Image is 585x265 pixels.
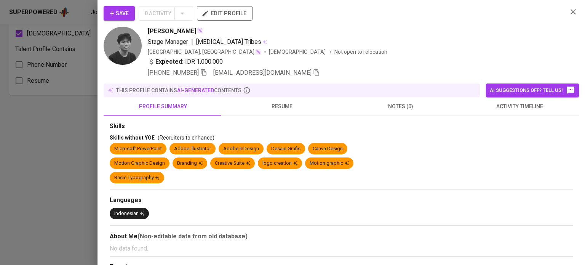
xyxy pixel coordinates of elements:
[223,145,259,153] div: Adobe InDesign
[108,102,218,111] span: profile summary
[137,233,248,240] b: (Non-editable data from old database)
[465,102,574,111] span: activity timeline
[174,145,211,153] div: Adobe Illustrator
[110,232,573,241] div: About Me
[313,145,343,153] div: Canva Design
[110,135,155,141] span: Skills without YOE
[486,84,579,97] button: AI suggestions off? Tell us!
[110,122,573,131] div: Skills
[158,135,214,141] span: (Recruiters to enhance)
[310,160,349,167] div: Motion graphic
[197,10,253,16] a: edit profile
[148,27,196,36] span: [PERSON_NAME]
[148,57,223,66] div: IDR 1.000.000
[177,87,214,93] span: AI-generated
[114,174,160,181] div: Basic Typography
[213,69,312,76] span: [EMAIL_ADDRESS][DOMAIN_NAME]
[104,6,135,21] button: Save
[116,87,241,94] p: this profile contains contents
[148,48,261,56] div: [GEOGRAPHIC_DATA], [GEOGRAPHIC_DATA]
[197,6,253,21] button: edit profile
[114,145,162,153] div: Microsoft PowerPoint
[255,49,261,55] img: magic_wand.svg
[197,27,203,34] img: magic_wand.svg
[269,48,327,56] span: [DEMOGRAPHIC_DATA]
[148,38,188,45] span: Stage Manager
[203,8,246,18] span: edit profile
[196,38,261,45] span: [MEDICAL_DATA] Tribes
[110,244,573,253] p: No data found.
[346,102,456,111] span: notes (0)
[148,69,199,76] span: [PHONE_NUMBER]
[177,160,203,167] div: Branding
[110,9,129,18] span: Save
[114,210,144,217] div: Indonesian
[227,102,337,111] span: resume
[215,160,250,167] div: Creative Suite
[114,160,165,167] div: Motion Graphic Design
[334,48,387,56] p: Not open to relocation
[191,37,193,47] span: |
[104,27,142,65] img: 98b4e8c6dc416ebac457bd236eb1a972.jpg
[110,196,573,205] div: Languages
[490,86,575,95] span: AI suggestions off? Tell us!
[262,160,297,167] div: logo creation
[271,145,300,153] div: Desain Grafis
[155,57,184,66] b: Expected:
